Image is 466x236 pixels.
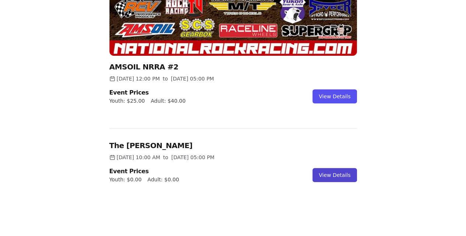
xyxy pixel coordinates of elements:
h2: Event Prices [109,88,186,97]
time: [DATE] 05:00 PM [171,154,214,161]
span: Youth: $0.00 [109,176,142,183]
a: View Details [312,168,357,182]
time: [DATE] 12:00 PM [117,75,160,82]
span: to [163,154,168,161]
span: Youth: $25.00 [109,97,145,105]
span: Adult: $40.00 [151,97,186,105]
a: The [PERSON_NAME] [109,141,193,150]
time: [DATE] 10:00 AM [117,154,160,161]
a: View Details [312,89,357,103]
span: Adult: $0.00 [147,176,179,183]
time: [DATE] 05:00 PM [171,75,214,82]
h2: Event Prices [109,167,179,176]
span: to [163,75,168,82]
a: AMSOIL NRRA #2 [109,62,179,71]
